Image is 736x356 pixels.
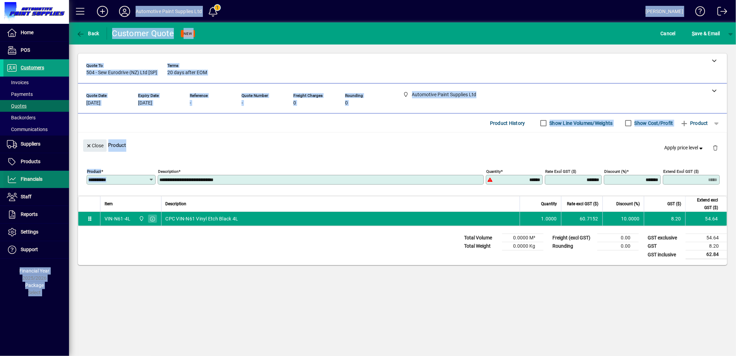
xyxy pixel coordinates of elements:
div: Automotive Paint Supplies Ltd [136,6,202,17]
a: Suppliers [3,136,69,153]
span: - [242,100,243,106]
mat-label: Discount (%) [604,169,627,174]
span: Quotes [7,103,27,109]
span: Cancel [661,28,676,39]
a: Home [3,24,69,41]
span: Products [21,159,40,164]
a: POS [3,42,69,59]
a: Reports [3,206,69,223]
td: 0.0000 Kg [502,242,543,250]
a: Payments [3,88,69,100]
div: VIN-N61-4L [105,215,131,222]
button: Product History [487,117,528,129]
span: Invoices [7,80,29,85]
button: Close [83,139,107,152]
button: Back [75,27,101,40]
td: 54.64 [686,234,727,242]
span: Support [21,247,38,252]
span: S [692,31,695,36]
button: Save & Email [688,27,724,40]
mat-label: Description [158,169,178,174]
td: 10.0000 [602,212,644,226]
span: [DATE] [86,100,100,106]
span: Financials [21,176,42,182]
app-page-header-button: Delete [707,145,724,151]
div: Customer Quote [112,28,174,39]
mat-label: Product [87,169,101,174]
span: Communications [7,127,48,132]
td: 8.20 [686,242,727,250]
button: Cancel [659,27,678,40]
td: Rounding [549,242,597,250]
mat-label: Rate excl GST ($) [545,169,576,174]
span: Customers [21,65,44,70]
span: Financial Year [20,268,50,274]
span: - [190,100,191,106]
span: Settings [21,229,38,235]
span: CPC VIN-N61 Vinyl Etch Black 4L [166,215,238,222]
a: Products [3,153,69,170]
button: Delete [707,139,724,156]
span: [DATE] [138,100,152,106]
td: GST inclusive [644,250,686,259]
div: Product [78,132,727,158]
span: Discount (%) [616,200,640,208]
span: Staff [21,194,31,199]
span: ave & Email [692,28,720,39]
td: 0.0000 M³ [502,234,543,242]
a: Settings [3,224,69,241]
app-page-header-button: Back [69,27,107,40]
span: Item [105,200,113,208]
td: 8.20 [644,212,685,226]
span: Quantity [541,200,557,208]
span: Apply price level [665,144,705,151]
span: 0 [345,100,348,106]
td: 62.84 [686,250,727,259]
span: Close [86,140,104,151]
mat-label: Extend excl GST ($) [663,169,699,174]
span: GST ($) [667,200,681,208]
td: 54.64 [685,212,727,226]
td: GST [644,242,686,250]
a: Financials [3,171,69,188]
span: Description [166,200,187,208]
span: 0 [293,100,296,106]
span: Package [25,283,44,288]
a: Quotes [3,100,69,112]
td: GST exclusive [644,234,686,242]
td: Total Volume [461,234,502,242]
label: Show Cost/Profit [633,120,673,127]
span: Suppliers [21,141,40,147]
td: Total Weight [461,242,502,250]
span: Back [76,31,99,36]
div: [PERSON_NAME] [646,6,683,17]
span: Automotive Paint Supplies Ltd [137,215,145,222]
span: Product History [490,118,525,129]
span: NEW [184,31,192,36]
a: Support [3,241,69,258]
mat-label: Quantity [486,169,501,174]
span: Reports [21,211,38,217]
td: 0.00 [597,234,639,242]
button: Profile [114,5,136,18]
app-page-header-button: Close [81,142,108,148]
span: Rate excl GST ($) [567,200,598,208]
td: 0.00 [597,242,639,250]
span: Home [21,30,33,35]
span: 1.0000 [541,215,557,222]
span: 504 - Sew Eurodrive (NZ) Ltd [SP] [86,70,157,76]
span: Payments [7,91,33,97]
a: Logout [712,1,727,24]
div: 60.7152 [566,215,598,222]
a: Staff [3,188,69,206]
span: POS [21,47,30,53]
span: Backorders [7,115,36,120]
button: Add [91,5,114,18]
button: Apply price level [662,142,707,154]
a: Invoices [3,77,69,88]
button: Product [677,117,712,129]
a: Communications [3,123,69,135]
a: Knowledge Base [690,1,705,24]
span: Extend excl GST ($) [690,196,718,211]
span: 20 days after EOM [167,70,207,76]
